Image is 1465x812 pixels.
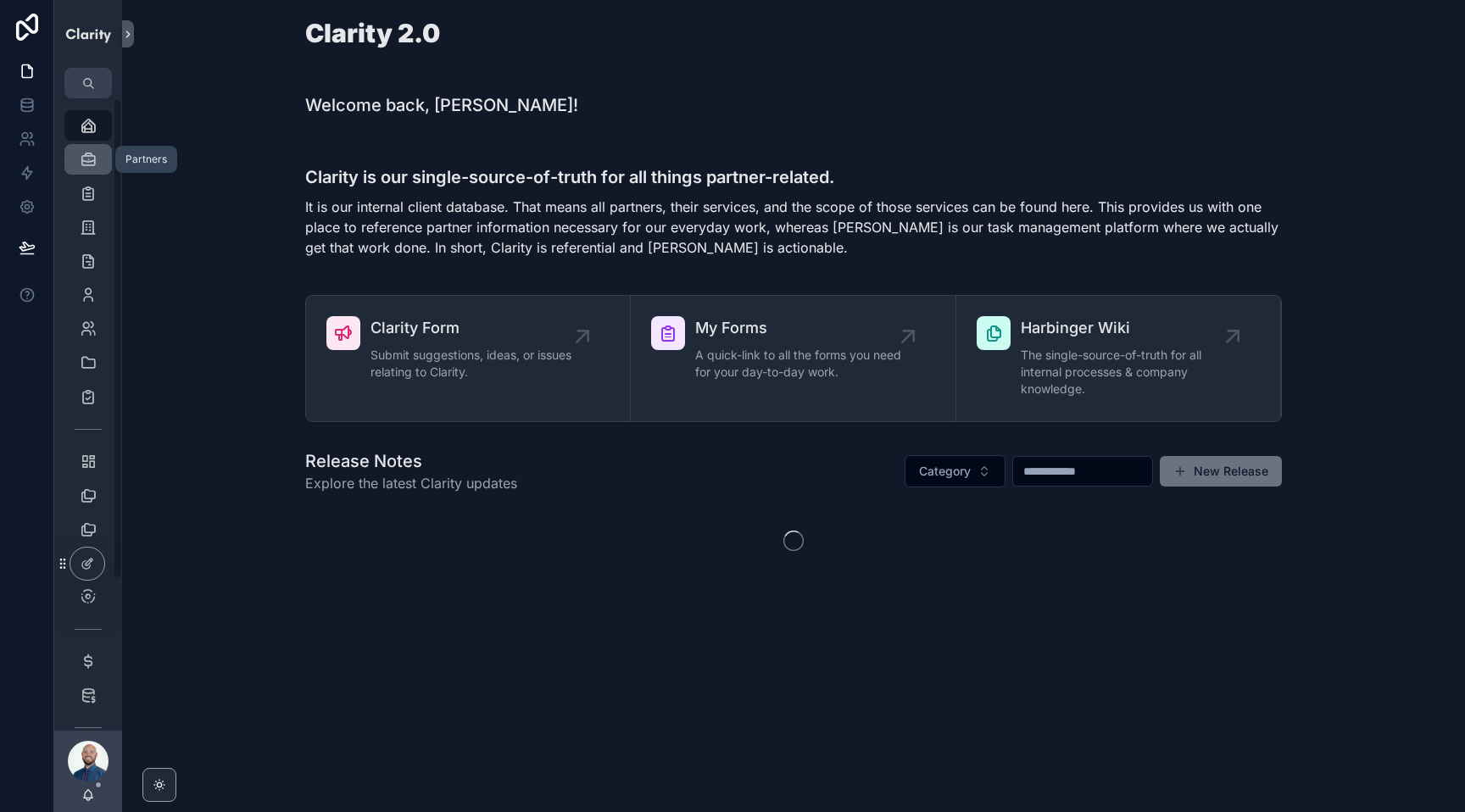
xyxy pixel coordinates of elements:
[631,296,955,421] a: My FormsA quick-link to all the forms you need for your day-to-day work.
[305,449,517,473] h1: Release Notes
[370,347,582,381] span: Submit suggestions, ideas, or issues relating to Clarity.
[1021,316,1233,340] span: Harbinger Wiki
[695,347,907,381] span: A quick-link to all the forms you need for your day-to-day work.
[1160,456,1282,487] button: New Release
[64,20,112,47] img: App logo
[2,81,32,112] iframe: Spotlight
[305,93,578,117] h1: Welcome back, [PERSON_NAME]!
[695,316,907,340] span: My Forms
[54,98,122,731] div: scrollable content
[1021,347,1233,398] span: The single-source-of-truth for all internal processes & company knowledge.
[305,20,440,46] h1: Clarity 2.0
[305,473,517,493] span: Explore the latest Clarity updates
[919,463,971,480] span: Category
[306,296,631,421] a: Clarity FormSubmit suggestions, ideas, or issues relating to Clarity.
[125,153,167,166] div: Partners
[956,296,1281,421] a: Harbinger WikiThe single-source-of-truth for all internal processes & company knowledge.
[305,197,1282,258] p: It is our internal client database. That means all partners, their services, and the scope of tho...
[305,164,1282,190] h3: Clarity is our single-source-of-truth for all things partner-related.
[905,455,1005,487] button: Select Button
[370,316,582,340] span: Clarity Form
